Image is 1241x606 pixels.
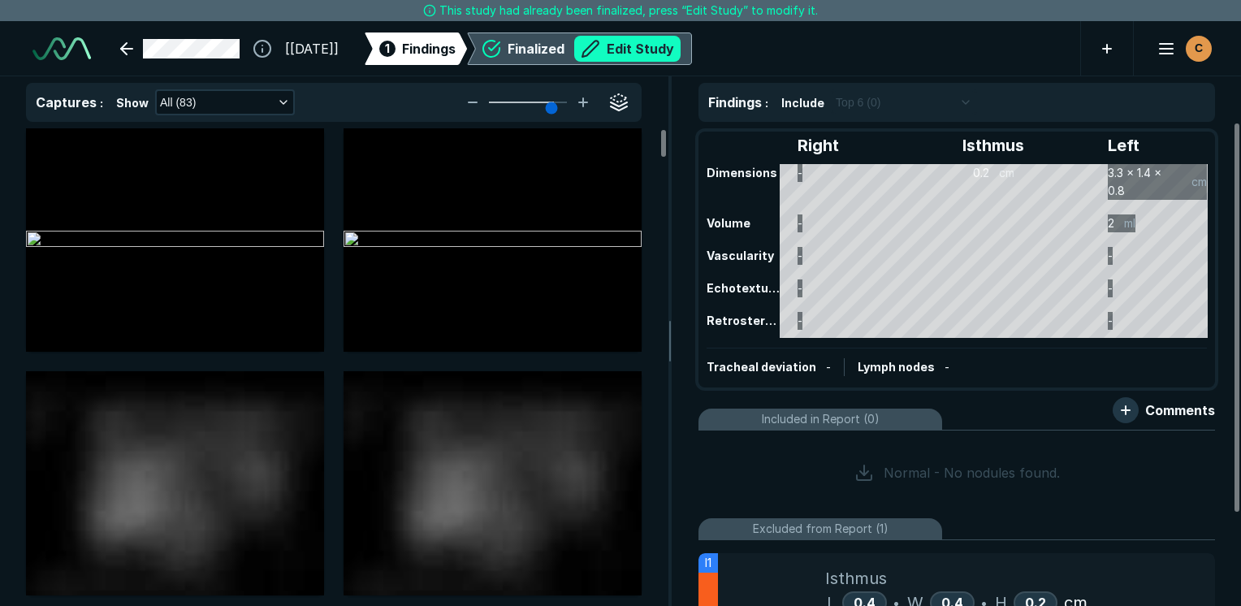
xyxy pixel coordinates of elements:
[825,566,887,591] span: Isthmus
[705,554,711,572] span: I1
[707,360,816,374] span: Tracheal deviation
[781,94,824,111] span: Include
[762,410,880,428] span: Included in Report (0)
[36,94,97,110] span: Captures
[365,32,467,65] div: 1Findings
[765,96,768,110] span: :
[884,463,1060,483] span: Normal - No nodules found.
[100,96,103,110] span: :
[574,36,681,62] button: Edit Study
[698,518,1215,540] li: Excluded from Report (1)
[1195,40,1203,57] span: C
[945,360,949,374] span: -
[26,231,324,250] img: b5096f2d-76ed-436a-98d0-02f4a4b1447f
[836,93,880,111] span: Top 6 (0)
[26,371,324,595] img: thumbPlaceholder.89fa25b6310341e1af03..jpg
[344,231,642,250] img: 11f2bde0-a70d-480b-9733-6ea07131c066
[1147,32,1215,65] button: avatar-name
[858,360,935,374] span: Lymph nodes
[344,371,642,595] img: thumbPlaceholder.89fa25b6310341e1af03..jpg
[439,2,818,19] span: This study had already been finalized, press “Edit Study” to modify it.
[753,520,889,538] span: Excluded from Report (1)
[708,94,762,110] span: Findings
[116,94,149,111] span: Show
[1186,36,1212,62] div: avatar-name
[285,39,339,58] span: [[DATE]]
[467,32,692,65] div: FinalizedEdit Study
[508,36,681,62] div: Finalized
[32,37,91,60] img: See-Mode Logo
[26,31,97,67] a: See-Mode Logo
[402,39,456,58] span: Findings
[1145,400,1215,420] span: Comments
[826,360,831,374] span: -
[385,40,390,57] span: 1
[160,93,196,111] span: All (83)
